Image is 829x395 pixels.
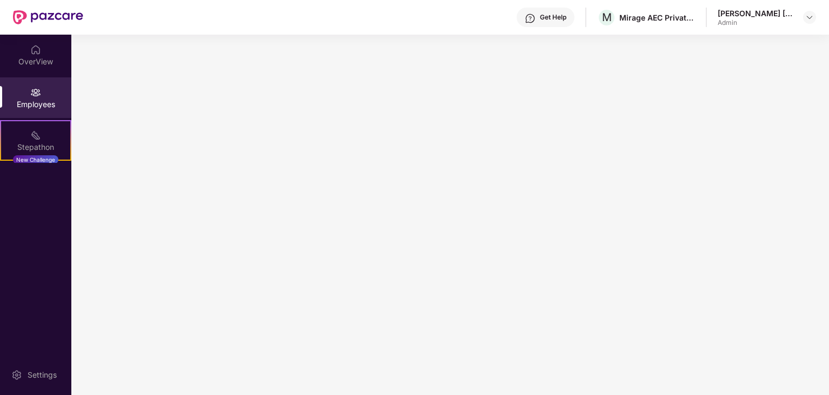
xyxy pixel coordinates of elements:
[718,18,793,27] div: Admin
[525,13,536,24] img: svg+xml;base64,PHN2ZyBpZD0iSGVscC0zMngzMiIgeG1sbnM9Imh0dHA6Ly93d3cudzMub3JnLzIwMDAvc3ZnIiB3aWR0aD...
[540,13,566,22] div: Get Help
[13,155,58,164] div: New Challenge
[619,12,695,23] div: Mirage AEC Private Limited
[1,142,70,153] div: Stepathon
[13,10,83,24] img: New Pazcare Logo
[602,11,612,24] span: M
[11,370,22,380] img: svg+xml;base64,PHN2ZyBpZD0iU2V0dGluZy0yMHgyMCIgeG1sbnM9Imh0dHA6Ly93d3cudzMub3JnLzIwMDAvc3ZnIiB3aW...
[718,8,793,18] div: [PERSON_NAME] [PERSON_NAME]
[805,13,814,22] img: svg+xml;base64,PHN2ZyBpZD0iRHJvcGRvd24tMzJ4MzIiIHhtbG5zPSJodHRwOi8vd3d3LnczLm9yZy8yMDAwL3N2ZyIgd2...
[30,130,41,141] img: svg+xml;base64,PHN2ZyB4bWxucz0iaHR0cDovL3d3dy53My5vcmcvMjAwMC9zdmciIHdpZHRoPSIyMSIgaGVpZ2h0PSIyMC...
[30,87,41,98] img: svg+xml;base64,PHN2ZyBpZD0iRW1wbG95ZWVzIiB4bWxucz0iaHR0cDovL3d3dy53My5vcmcvMjAwMC9zdmciIHdpZHRoPS...
[24,370,60,380] div: Settings
[30,44,41,55] img: svg+xml;base64,PHN2ZyBpZD0iSG9tZSIgeG1sbnM9Imh0dHA6Ly93d3cudzMub3JnLzIwMDAvc3ZnIiB3aWR0aD0iMjAiIG...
